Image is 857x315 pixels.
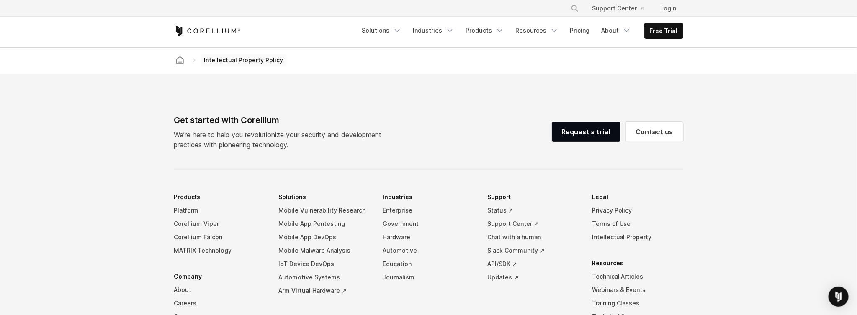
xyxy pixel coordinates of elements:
a: Automotive [383,244,474,257]
a: Enterprise [383,204,474,217]
a: Automotive Systems [278,271,370,284]
a: Contact us [626,122,683,142]
a: Resources [511,23,564,38]
a: Corellium Home [174,26,241,36]
a: API/SDK ↗ [487,257,579,271]
a: Careers [174,297,265,310]
div: Open Intercom Messenger [829,287,849,307]
a: Intellectual Property [592,230,683,244]
a: IoT Device DevOps [278,257,370,271]
a: Industries [408,23,459,38]
a: Solutions [357,23,407,38]
a: Journalism [383,271,474,284]
a: Corellium home [172,54,188,66]
a: Slack Community ↗ [487,244,579,257]
a: Privacy Policy [592,204,683,217]
a: Corellium Falcon [174,230,265,244]
a: Terms of Use [592,217,683,230]
a: MATRIX Technology [174,244,265,257]
a: Training Classes [592,297,683,310]
div: Navigation Menu [357,23,683,39]
a: Government [383,217,474,230]
button: Search [567,1,582,16]
a: Webinars & Events [592,283,683,297]
a: Products [461,23,509,38]
span: Intellectual Property Policy [201,54,287,66]
a: Request a trial [552,122,620,142]
a: Pricing [565,23,595,38]
a: Mobile App DevOps [278,230,370,244]
a: Education [383,257,474,271]
a: Mobile Vulnerability Research [278,204,370,217]
a: Updates ↗ [487,271,579,284]
a: Corellium Viper [174,217,265,230]
a: Support Center ↗ [487,217,579,230]
a: Status ↗ [487,204,579,217]
a: Free Trial [645,23,683,38]
a: Hardware [383,230,474,244]
a: About [597,23,636,38]
a: Arm Virtual Hardware ↗ [278,284,370,297]
a: Login [654,1,683,16]
div: Navigation Menu [561,1,683,16]
a: Mobile Malware Analysis [278,244,370,257]
a: Technical Articles [592,270,683,283]
a: Mobile App Pentesting [278,217,370,230]
a: Chat with a human [487,230,579,244]
p: We’re here to help you revolutionize your security and development practices with pioneering tech... [174,130,389,150]
div: Get started with Corellium [174,114,389,126]
a: About [174,283,265,297]
a: Platform [174,204,265,217]
a: Support Center [586,1,651,16]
